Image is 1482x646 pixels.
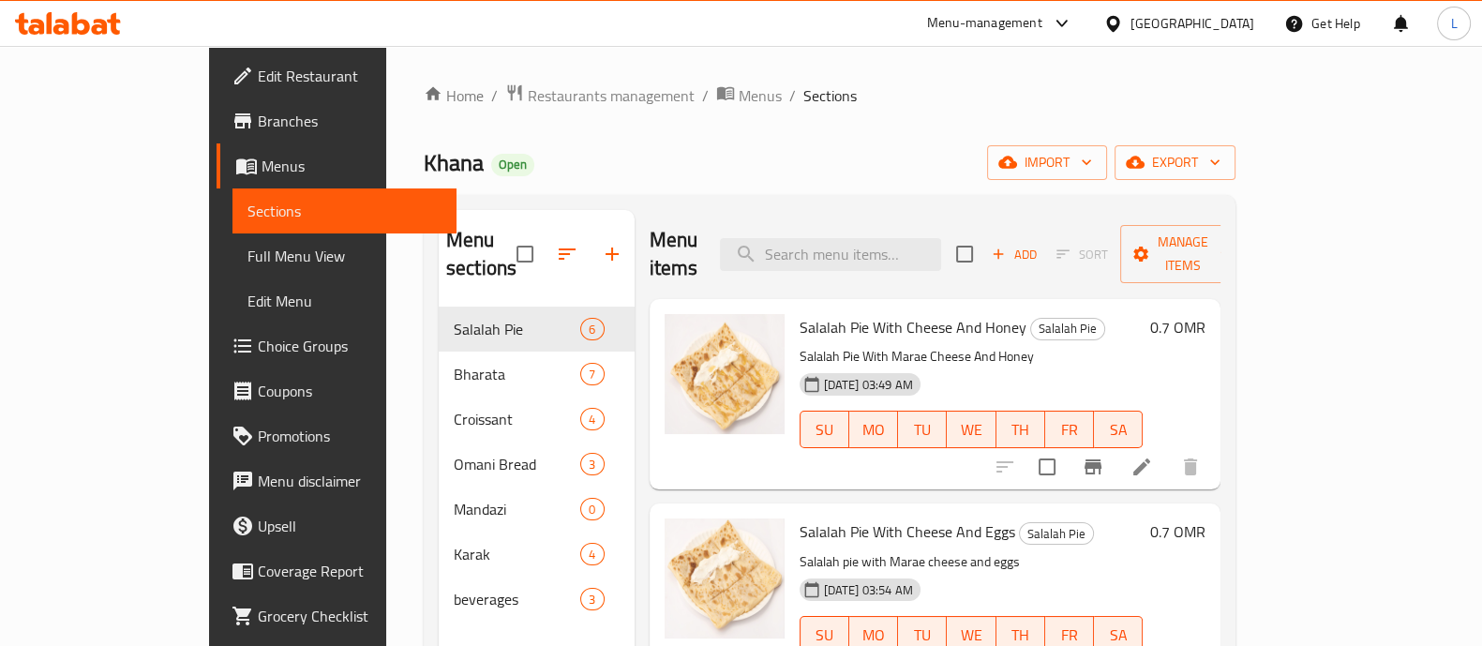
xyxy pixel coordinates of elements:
input: search [720,238,941,271]
a: Restaurants management [505,83,695,108]
span: Coupons [258,380,442,402]
div: items [580,363,604,385]
img: Salalah Pie With Cheese And Eggs [665,518,785,638]
button: Manage items [1120,225,1246,283]
div: Croissant4 [439,397,635,442]
span: SU [808,416,842,443]
a: Coverage Report [217,548,457,593]
span: Menu disclaimer [258,470,442,492]
span: 4 [581,411,603,428]
span: 4 [581,546,603,563]
div: Omani Bread3 [439,442,635,487]
button: delete [1168,444,1213,489]
div: Salalah Pie6 [439,307,635,352]
span: export [1130,151,1220,174]
a: Choice Groups [217,323,457,368]
span: 3 [581,591,603,608]
a: Promotions [217,413,457,458]
a: Full Menu View [232,233,457,278]
a: Edit menu item [1130,456,1153,478]
span: Salalah Pie [1031,318,1104,339]
span: Omani Bread [454,453,580,475]
h2: Menu items [650,226,698,282]
button: WE [947,411,995,448]
span: Bharata [454,363,580,385]
img: Salalah Pie With Cheese And Honey [665,314,785,434]
span: Add item [984,240,1044,269]
span: FR [1053,416,1086,443]
span: Branches [258,110,442,132]
span: MO [857,416,891,443]
span: [DATE] 03:49 AM [816,376,921,394]
button: import [987,145,1107,180]
span: Khana [424,142,484,184]
span: 3 [581,456,603,473]
div: items [580,453,604,475]
div: Menu-management [927,12,1042,35]
a: Edit Menu [232,278,457,323]
a: Branches [217,98,457,143]
span: Mandazi [454,498,580,520]
a: Menu disclaimer [217,458,457,503]
h6: 0.7 OMR [1150,518,1205,545]
div: [GEOGRAPHIC_DATA] [1130,13,1254,34]
span: Promotions [258,425,442,447]
span: Choice Groups [258,335,442,357]
button: Add [984,240,1044,269]
div: beverages3 [439,577,635,622]
span: Sort sections [545,232,590,277]
span: Sections [803,84,857,107]
span: Croissant [454,408,580,430]
span: SA [1101,416,1135,443]
span: 6 [581,321,603,338]
span: Full Menu View [247,245,442,267]
a: Sections [232,188,457,233]
span: WE [954,416,988,443]
span: Sections [247,200,442,222]
span: L [1450,13,1457,34]
li: / [789,84,796,107]
button: Branch-specific-item [1070,444,1115,489]
span: beverages [454,588,580,610]
button: SU [800,411,849,448]
a: Edit Restaurant [217,53,457,98]
span: Select section [945,234,984,274]
span: Open [491,157,534,173]
li: / [491,84,498,107]
span: Edit Menu [247,290,442,312]
button: TU [898,411,947,448]
span: import [1002,151,1092,174]
span: Menus [739,84,782,107]
h6: 0.7 OMR [1150,314,1205,340]
span: Salalah Pie [1020,523,1093,545]
div: Bharata7 [439,352,635,397]
span: Menus [262,155,442,177]
span: Karak [454,543,580,565]
span: TH [1004,416,1038,443]
div: Mandazi0 [439,487,635,532]
span: Salalah Pie With Cheese And Honey [800,313,1026,341]
button: TH [996,411,1045,448]
div: Open [491,154,534,176]
span: Salalah Pie [454,318,580,340]
span: Manage items [1135,231,1231,278]
span: Add [989,244,1040,265]
button: SA [1094,411,1143,448]
span: Restaurants management [528,84,695,107]
a: Menus [217,143,457,188]
div: Salalah Pie [1030,318,1105,340]
span: Coverage Report [258,560,442,582]
h2: Menu sections [446,226,516,282]
span: Select all sections [505,234,545,274]
a: Grocery Checklist [217,593,457,638]
button: export [1115,145,1235,180]
span: Select section first [1044,240,1120,269]
span: Edit Restaurant [258,65,442,87]
div: items [580,408,604,430]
